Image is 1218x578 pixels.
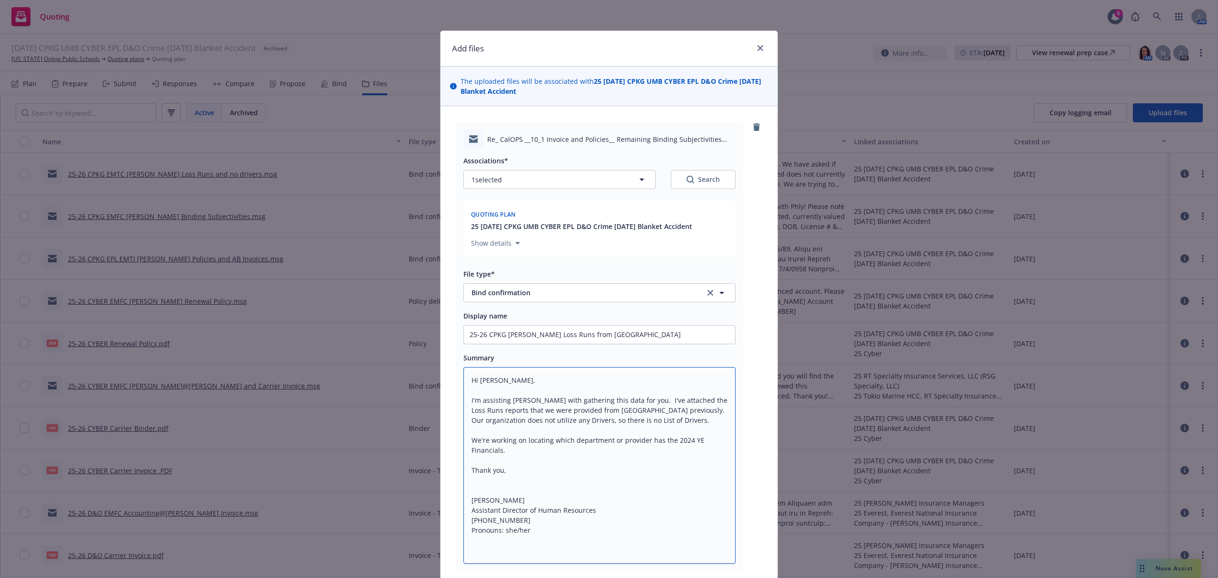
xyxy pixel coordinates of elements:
[461,76,768,96] span: The uploaded files will be associated with
[467,238,524,249] button: Show details
[471,221,692,231] button: 25 [DATE] CPKG UMB CYBER EPL D&O Crime [DATE] Blanket Accident
[687,175,720,184] div: Search
[463,269,495,279] span: File type*
[471,288,692,298] span: Bind confirmation
[687,176,694,183] svg: Search
[471,175,502,185] span: 1 selected
[452,42,484,55] h1: Add files
[487,134,736,144] span: Re_ CalOPS __10_1 Invoice and Policies__ Remaining Binding Subjectivities Needed.msg
[463,170,656,189] button: 1selected
[463,367,736,564] textarea: Hi [PERSON_NAME], I'm assisting [PERSON_NAME] with gathering this data for you. I've attached the...
[463,283,736,302] button: Bind confirmationclear selection
[751,121,762,133] a: remove
[464,326,735,344] input: Add display name here...
[471,210,516,219] span: Quoting plan
[755,42,766,54] a: close
[461,77,761,96] strong: 25 [DATE] CPKG UMB CYBER EPL D&O Crime [DATE] Blanket Accident
[463,311,507,320] span: Display name
[463,353,494,362] span: Summary
[671,170,736,189] button: SearchSearch
[705,287,716,299] a: clear selection
[463,156,508,165] span: Associations*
